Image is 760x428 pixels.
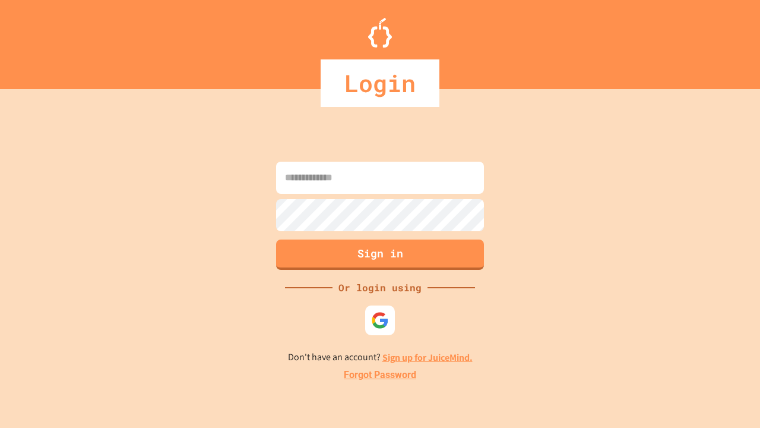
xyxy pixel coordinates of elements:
[344,368,416,382] a: Forgot Password
[382,351,473,364] a: Sign up for JuiceMind.
[288,350,473,365] p: Don't have an account?
[710,380,748,416] iframe: chat widget
[276,240,484,270] button: Sign in
[321,59,439,107] div: Login
[368,18,392,48] img: Logo.svg
[332,281,427,295] div: Or login using
[661,329,748,379] iframe: chat widget
[371,311,389,329] img: google-icon.svg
